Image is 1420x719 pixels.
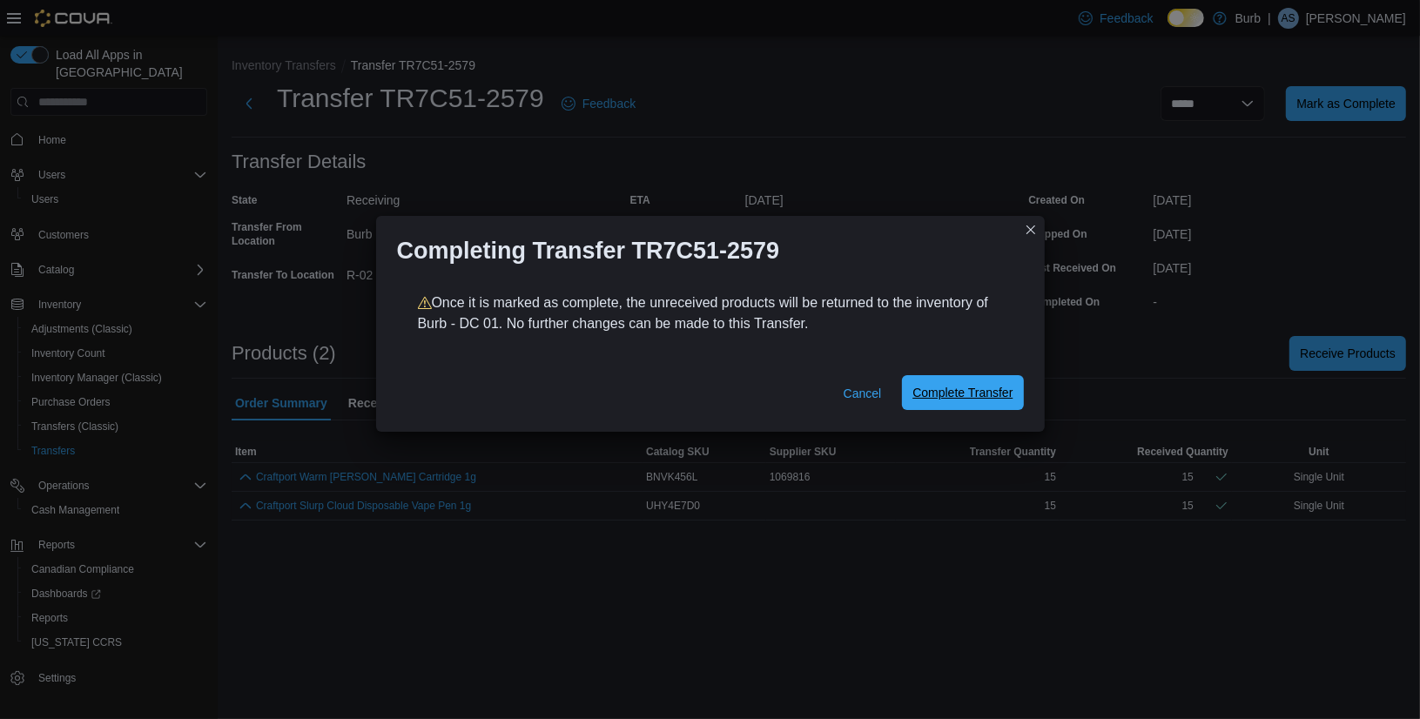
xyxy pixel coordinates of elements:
p: Once it is marked as complete, the unreceived products will be returned to the inventory of Burb ... [418,292,1003,334]
button: Cancel [837,376,889,411]
h1: Completing Transfer TR7C51-2579 [397,237,780,265]
span: Cancel [844,385,882,402]
span: Complete Transfer [912,384,1013,401]
button: Closes this modal window [1020,219,1041,240]
button: Complete Transfer [902,375,1023,410]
